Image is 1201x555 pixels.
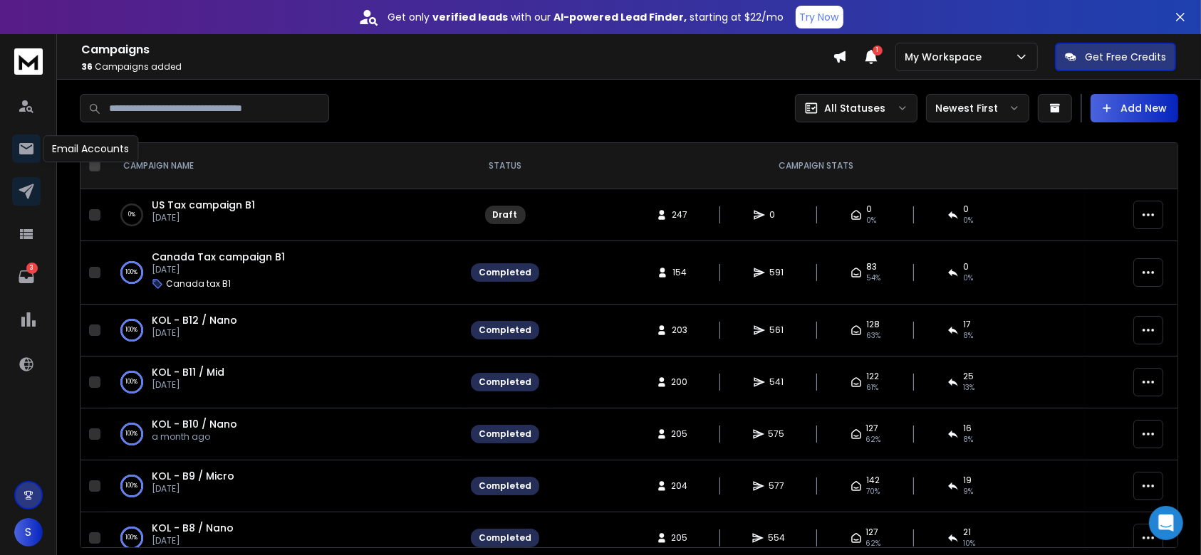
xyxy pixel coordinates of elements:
a: KOL - B8 / Nano [152,521,234,535]
a: KOL - B12 / Nano [152,313,237,327]
img: logo [14,48,43,75]
a: 3 [12,263,41,291]
span: 25 [963,371,974,382]
p: 100 % [126,427,138,441]
p: 3 [26,263,38,274]
span: 142 [866,475,880,486]
span: 561 [769,324,784,336]
span: 127 [866,423,879,434]
button: Get Free Credits [1055,43,1176,71]
span: 36 [81,60,93,73]
p: [DATE] [152,535,234,546]
span: 0 [963,203,969,215]
div: Draft [493,209,518,221]
span: 0 [769,209,784,221]
p: a month ago [152,431,237,443]
p: Campaigns added [81,61,833,73]
span: 8 % [963,434,973,445]
td: 100%KOL - B9 / Micro[DATE] [106,460,462,512]
p: All Statuses [824,101,885,115]
div: Completed [479,532,531,544]
button: S [14,518,43,546]
p: Get only with our starting at $22/mo [388,10,784,24]
span: 591 [769,267,784,278]
strong: verified leads [433,10,509,24]
span: 1 [873,46,883,55]
div: Completed [479,480,531,492]
button: Try Now [796,6,843,28]
a: Canada Tax campaign B1 [152,250,285,264]
strong: AI-powered Lead Finder, [554,10,687,24]
span: 0 [963,261,969,273]
p: My Workspace [905,50,987,64]
span: 19 [963,475,972,486]
p: [DATE] [152,379,224,391]
span: 83 [866,261,877,273]
span: 62 % [866,538,881,549]
span: 61 % [866,382,878,393]
span: 16 [963,423,972,434]
div: Open Intercom Messenger [1149,506,1183,540]
p: 100 % [126,531,138,545]
a: KOL - B9 / Micro [152,469,234,483]
p: 0 % [128,208,135,222]
span: 0% [963,215,973,226]
button: Add New [1091,94,1178,122]
td: 100%KOL - B10 / Nanoa month ago [106,408,462,460]
a: US Tax campaign B1 [152,198,255,212]
p: 100 % [126,265,138,280]
p: [DATE] [152,483,234,495]
span: 541 [769,376,784,388]
span: 62 % [866,434,881,445]
div: Completed [479,267,531,278]
span: 122 [866,371,879,382]
td: 100%KOL - B11 / Mid[DATE] [106,356,462,408]
span: 21 [963,527,971,538]
span: 247 [672,209,687,221]
span: 17 [963,319,971,330]
a: KOL - B11 / Mid [152,365,224,379]
span: 127 [866,527,879,538]
span: 0% [866,215,876,226]
span: 10 % [963,538,975,549]
th: STATUS [462,143,548,189]
span: 8 % [963,330,973,342]
p: Try Now [800,10,839,24]
a: KOL - B10 / Nano [152,417,237,431]
span: 575 [769,428,785,440]
span: 200 [672,376,688,388]
p: [DATE] [152,264,285,275]
div: Completed [479,428,531,440]
th: CAMPAIGN STATS [548,143,1085,189]
td: 0%US Tax campaign B1[DATE] [106,189,462,241]
div: Completed [479,376,531,388]
span: 203 [672,324,687,336]
div: Completed [479,324,531,336]
p: [DATE] [152,212,255,223]
p: 100 % [126,479,138,493]
p: [DATE] [152,327,237,339]
p: 100 % [126,323,138,337]
span: 70 % [866,486,880,497]
h1: Campaigns [81,41,833,58]
td: 100%Canada Tax campaign B1[DATE]Canada tax B1 [106,241,462,305]
span: 204 [672,480,688,492]
span: 54 % [866,273,880,284]
span: 205 [672,532,688,544]
span: 13 % [963,382,974,393]
p: Canada tax B1 [166,278,231,290]
span: 0 % [963,273,973,284]
span: 205 [672,428,688,440]
span: 128 [866,319,880,330]
span: 154 [672,267,687,278]
p: Get Free Credits [1085,50,1166,64]
span: 63 % [866,330,880,342]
